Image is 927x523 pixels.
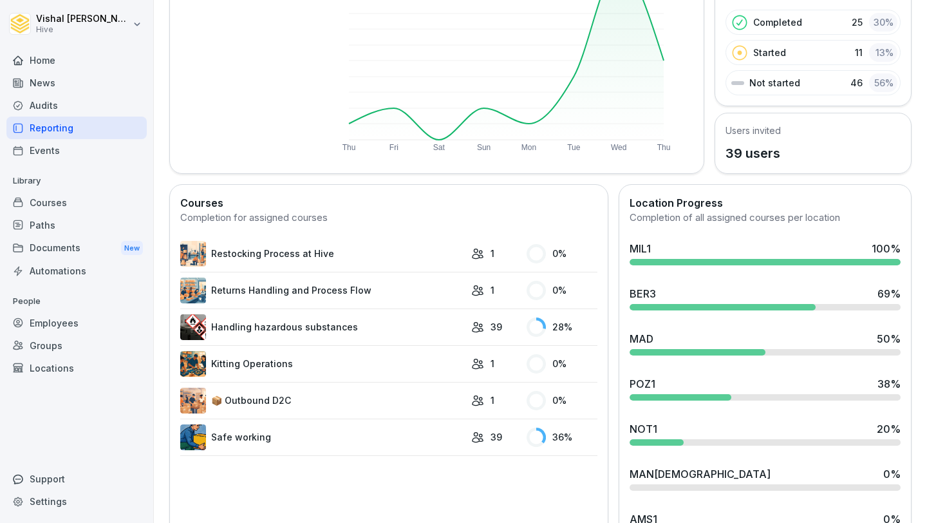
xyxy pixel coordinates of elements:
p: Not started [749,76,800,90]
a: POZ138% [624,371,906,406]
div: 50 % [877,331,901,347]
a: Groups [6,334,147,357]
p: 1 [491,283,494,297]
div: 69 % [877,286,901,301]
text: Wed [611,143,626,152]
h2: Courses [180,195,597,211]
div: MAD [630,331,653,347]
h2: Location Progress [630,195,901,211]
div: POZ1 [630,376,655,392]
p: Vishal [PERSON_NAME] [36,14,130,24]
div: 30 % [869,13,897,32]
a: Employees [6,312,147,334]
div: New [121,241,143,256]
a: News [6,71,147,94]
img: whxspouhdmc5dw11exs3agrf.png [180,278,206,303]
div: MIL1 [630,241,651,256]
p: 46 [850,76,863,90]
div: 20 % [877,421,901,437]
p: 39 users [726,144,781,163]
div: 0 % [527,244,597,263]
p: Started [753,46,786,59]
div: 36 % [527,428,597,447]
div: 100 % [872,241,901,256]
a: BER369% [624,281,906,316]
a: NOT120% [624,416,906,451]
img: aul0s4anxaw34jzwydbhh5d5.png [180,388,206,414]
p: 1 [491,394,494,407]
p: 39 [491,320,502,334]
div: NOT1 [630,421,657,437]
div: 0 % [527,391,597,410]
div: MAN[DEMOGRAPHIC_DATA] [630,466,771,482]
div: 0 % [883,466,901,482]
div: 13 % [869,43,897,62]
p: 1 [491,247,494,260]
p: 1 [491,357,494,370]
a: MIL1100% [624,236,906,271]
img: ro33qf0i8ndaw7nkfv0stvse.png [180,314,206,340]
img: t72cg3dsrbajyqggvzmlmfek.png [180,241,206,267]
a: Restocking Process at Hive [180,241,465,267]
p: 11 [855,46,863,59]
div: 56 % [869,73,897,92]
a: Returns Handling and Process Flow [180,278,465,303]
p: Hive [36,25,130,34]
text: Thu [342,143,356,152]
a: Handling hazardous substances [180,314,465,340]
a: 📦 Outbound D2C [180,388,465,414]
p: Completed [753,15,802,29]
a: Locations [6,357,147,379]
text: Thu [657,143,671,152]
h5: Users invited [726,124,781,137]
text: Sat [433,143,445,152]
div: 38 % [877,376,901,392]
a: Events [6,139,147,162]
div: 0 % [527,354,597,374]
div: Completion of all assigned courses per location [630,211,901,225]
text: Tue [567,143,581,152]
p: 25 [852,15,863,29]
a: Reporting [6,117,147,139]
text: Sun [477,143,491,152]
a: MAD50% [624,326,906,361]
p: 39 [491,430,502,444]
p: People [6,291,147,312]
a: MAN[DEMOGRAPHIC_DATA]0% [624,461,906,496]
img: ns5fm27uu5em6705ixom0yjt.png [180,424,206,450]
a: Kitting Operations [180,351,465,377]
div: 28 % [527,318,597,337]
div: Documents [6,236,147,260]
text: Fri [389,143,398,152]
a: Home [6,49,147,71]
a: Settings [6,490,147,513]
a: DocumentsNew [6,236,147,260]
a: Paths [6,214,147,236]
a: Automations [6,260,147,282]
div: 0 % [527,281,597,300]
a: Audits [6,94,147,117]
div: BER3 [630,286,656,301]
a: Safe working [180,424,465,450]
a: Courses [6,191,147,214]
p: Library [6,171,147,191]
img: tjh8e7lxbtqfiykh70cq83wv.png [180,351,206,377]
div: Completion for assigned courses [180,211,597,225]
text: Mon [521,143,536,152]
div: Support [6,468,147,490]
